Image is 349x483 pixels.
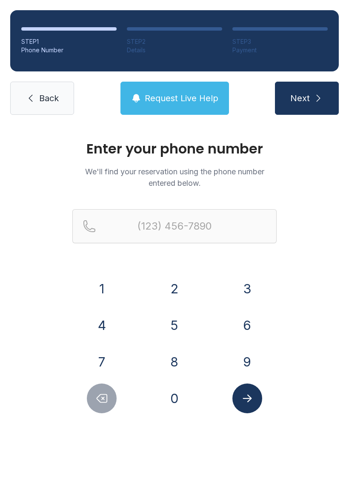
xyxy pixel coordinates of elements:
[160,384,189,413] button: 0
[87,274,117,304] button: 1
[72,166,277,189] p: We'll find your reservation using the phone number entered below.
[21,37,117,46] div: STEP 1
[160,347,189,377] button: 8
[72,209,277,243] input: Reservation phone number
[232,384,262,413] button: Submit lookup form
[232,310,262,340] button: 6
[232,347,262,377] button: 9
[21,46,117,54] div: Phone Number
[72,142,277,156] h1: Enter your phone number
[127,37,222,46] div: STEP 2
[87,384,117,413] button: Delete number
[232,274,262,304] button: 3
[160,274,189,304] button: 2
[160,310,189,340] button: 5
[127,46,222,54] div: Details
[145,92,218,104] span: Request Live Help
[232,37,328,46] div: STEP 3
[232,46,328,54] div: Payment
[87,310,117,340] button: 4
[290,92,310,104] span: Next
[39,92,59,104] span: Back
[87,347,117,377] button: 7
